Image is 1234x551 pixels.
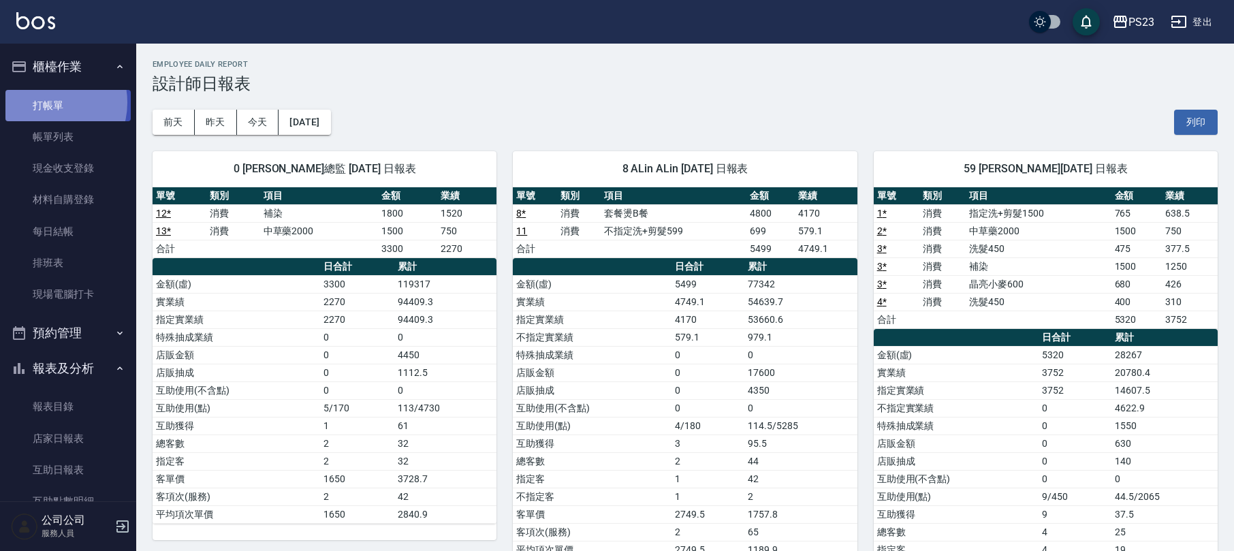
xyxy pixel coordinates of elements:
td: 765 [1111,204,1162,222]
td: 630 [1111,435,1218,452]
td: 9/450 [1039,488,1111,505]
th: 日合計 [671,258,744,276]
td: 補染 [260,204,379,222]
td: 0 [1039,399,1111,417]
td: 42 [744,470,857,488]
td: 特殊抽成業績 [513,346,671,364]
td: 洗髮450 [966,293,1111,311]
th: 業績 [1162,187,1218,205]
td: 2 [671,523,744,541]
td: 310 [1162,293,1218,311]
a: 11 [516,225,527,236]
td: 店販金額 [513,364,671,381]
td: 客單價 [153,470,320,488]
a: 互助日報表 [5,454,131,486]
td: 9 [1039,505,1111,523]
td: 475 [1111,240,1162,257]
td: 53660.6 [744,311,857,328]
td: 2 [320,488,394,505]
td: 不指定實業績 [513,328,671,346]
td: 0 [320,364,394,381]
td: 3300 [320,275,394,293]
td: 合計 [874,311,920,328]
td: 實業績 [153,293,320,311]
td: 32 [394,452,496,470]
td: 140 [1111,452,1218,470]
td: 互助獲得 [874,505,1039,523]
td: 2840.9 [394,505,496,523]
td: 3752 [1039,381,1111,399]
td: 579.1 [795,222,857,240]
td: 平均項次單價 [153,505,320,523]
td: 0 [1039,470,1111,488]
td: 消費 [919,293,966,311]
td: 套餐燙B餐 [601,204,746,222]
img: Logo [16,12,55,29]
td: 0 [1039,417,1111,435]
td: 金額(虛) [513,275,671,293]
span: 8 ALin ALin [DATE] 日報表 [529,162,840,176]
td: 實業績 [874,364,1039,381]
h5: 公司公司 [42,514,111,527]
td: 客項次(服務) [153,488,320,505]
td: 4622.9 [1111,399,1218,417]
td: 指定客 [153,452,320,470]
th: 日合計 [1039,329,1111,347]
td: 1650 [320,470,394,488]
th: 累計 [1111,329,1218,347]
td: 店販金額 [153,346,320,364]
td: 14607.5 [1111,381,1218,399]
td: 3752 [1162,311,1218,328]
td: 4 [1039,523,1111,541]
td: 77342 [744,275,857,293]
button: 昨天 [195,110,237,135]
th: 類別 [206,187,260,205]
td: 1112.5 [394,364,496,381]
td: 1 [320,417,394,435]
td: 61 [394,417,496,435]
th: 項目 [966,187,1111,205]
a: 材料自購登錄 [5,184,131,215]
td: 特殊抽成業績 [874,417,1039,435]
td: 2270 [437,240,496,257]
td: 5/170 [320,399,394,417]
td: 1550 [1111,417,1218,435]
td: 指定實業績 [153,311,320,328]
td: 不指定客 [513,488,671,505]
td: 0 [671,364,744,381]
td: 總客數 [513,452,671,470]
td: 0 [1111,470,1218,488]
td: 3300 [378,240,437,257]
td: 客單價 [513,505,671,523]
td: 店販抽成 [513,381,671,399]
td: 2 [744,488,857,505]
td: 指定實業績 [874,381,1039,399]
td: 0 [320,328,394,346]
td: 25 [1111,523,1218,541]
td: 消費 [557,204,601,222]
td: 消費 [919,240,966,257]
button: 登出 [1165,10,1218,35]
img: Person [11,513,38,540]
span: 0 [PERSON_NAME]總監 [DATE] 日報表 [169,162,480,176]
td: 5499 [746,240,795,257]
td: 0 [1039,435,1111,452]
a: 帳單列表 [5,121,131,153]
td: 0 [394,328,496,346]
button: 列印 [1174,110,1218,135]
th: 項目 [601,187,746,205]
td: 4800 [746,204,795,222]
th: 累計 [394,258,496,276]
a: 店家日報表 [5,423,131,454]
th: 單號 [874,187,920,205]
td: 0 [394,381,496,399]
td: 65 [744,523,857,541]
td: 店販抽成 [874,452,1039,470]
td: 3752 [1039,364,1111,381]
td: 579.1 [671,328,744,346]
td: 2 [320,452,394,470]
td: 979.1 [744,328,857,346]
td: 2270 [320,311,394,328]
a: 排班表 [5,247,131,279]
td: 0 [671,381,744,399]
